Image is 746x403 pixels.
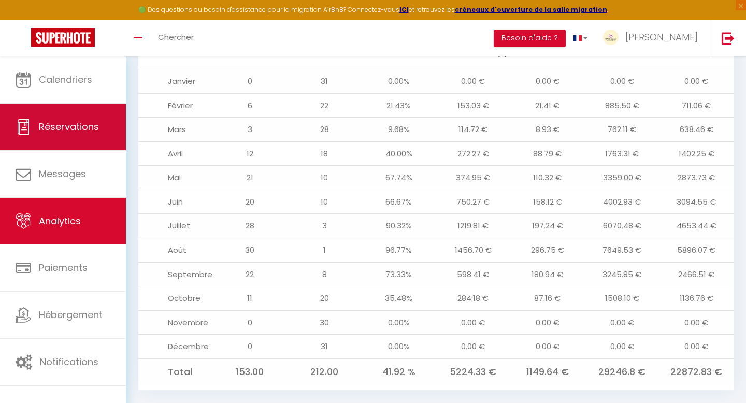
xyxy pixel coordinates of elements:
td: 180.94 € [510,262,585,286]
td: 114.72 € [436,118,511,142]
td: 31 [287,335,362,359]
td: 153.03 € [436,93,511,118]
td: 21.43% [362,93,436,118]
td: 0.00 € [436,69,511,94]
td: 0 [213,69,288,94]
td: 30 [213,238,288,262]
td: 110.32 € [510,166,585,190]
td: 374.95 € [436,166,511,190]
td: 41.92 % [362,358,436,385]
td: 272.27 € [436,141,511,166]
td: 153.00 [213,358,288,385]
td: 3245.85 € [585,262,659,286]
button: Ouvrir le widget de chat LiveChat [8,4,39,35]
td: 0.00 € [585,335,659,359]
td: Septembre [138,262,213,286]
td: 67.74% [362,166,436,190]
img: Super Booking [31,28,95,47]
td: 35.48% [362,286,436,311]
td: Avril [138,141,213,166]
td: 88.79 € [510,141,585,166]
td: 0.00 € [585,310,659,335]
td: 0.00 € [510,335,585,359]
span: Hébergement [39,308,103,321]
button: Besoin d'aide ? [494,30,566,47]
td: 0 [213,310,288,335]
td: Juillet [138,214,213,238]
td: 762.11 € [585,118,659,142]
td: 0.00% [362,335,436,359]
td: 598.41 € [436,262,511,286]
td: 3 [213,118,288,142]
td: 21.41 € [510,93,585,118]
span: Chercher [158,32,194,42]
span: Paiements [39,261,88,274]
a: ... [PERSON_NAME] [595,20,711,56]
td: 0.00 € [436,310,511,335]
span: Messages [39,167,86,180]
td: Juin [138,190,213,214]
td: Janvier [138,69,213,94]
td: 11 [213,286,288,311]
td: 8 [287,262,362,286]
td: 0.00 € [659,69,734,94]
td: 3 [287,214,362,238]
img: ... [603,30,619,45]
td: Mai [138,166,213,190]
strong: ICI [399,5,409,14]
td: Février [138,93,213,118]
td: 6070.48 € [585,214,659,238]
td: 5896.07 € [659,238,734,262]
td: 4653.44 € [659,214,734,238]
td: 18 [287,141,362,166]
td: 3094.55 € [659,190,734,214]
span: Analytics [39,214,81,227]
td: 21 [213,166,288,190]
td: 0.00 € [436,335,511,359]
td: 638.46 € [659,118,734,142]
span: Notifications [40,355,98,368]
td: 9.68% [362,118,436,142]
td: 8.93 € [510,118,585,142]
td: 711.06 € [659,93,734,118]
td: 750.27 € [436,190,511,214]
td: Mars [138,118,213,142]
td: 28 [287,118,362,142]
a: Chercher [150,20,202,56]
td: 20 [213,190,288,214]
td: Total [138,358,213,385]
td: 31 [287,69,362,94]
td: 0.00% [362,69,436,94]
td: 1402.25 € [659,141,734,166]
td: 284.18 € [436,286,511,311]
td: 90.32% [362,214,436,238]
td: 12 [213,141,288,166]
td: 2873.73 € [659,166,734,190]
td: 0.00 € [510,310,585,335]
td: Août [138,238,213,262]
img: logout [722,32,735,45]
td: 0.00 € [585,69,659,94]
td: Décembre [138,335,213,359]
td: 197.24 € [510,214,585,238]
td: 22872.83 € [659,358,734,385]
td: Octobre [138,286,213,311]
td: 1763.31 € [585,141,659,166]
td: 22 [287,93,362,118]
td: 0.00 € [659,310,734,335]
td: 2466.51 € [659,262,734,286]
span: [PERSON_NAME] [625,31,698,44]
td: 0.00% [362,310,436,335]
a: créneaux d'ouverture de la salle migration [455,5,607,14]
span: Réservations [39,120,99,133]
td: 28 [213,214,288,238]
td: 7649.53 € [585,238,659,262]
td: 296.75 € [510,238,585,262]
td: 40.00% [362,141,436,166]
td: 158.12 € [510,190,585,214]
td: 20 [287,286,362,311]
td: 29246.8 € [585,358,659,385]
td: 1136.76 € [659,286,734,311]
td: 0.00 € [510,69,585,94]
td: Novembre [138,310,213,335]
